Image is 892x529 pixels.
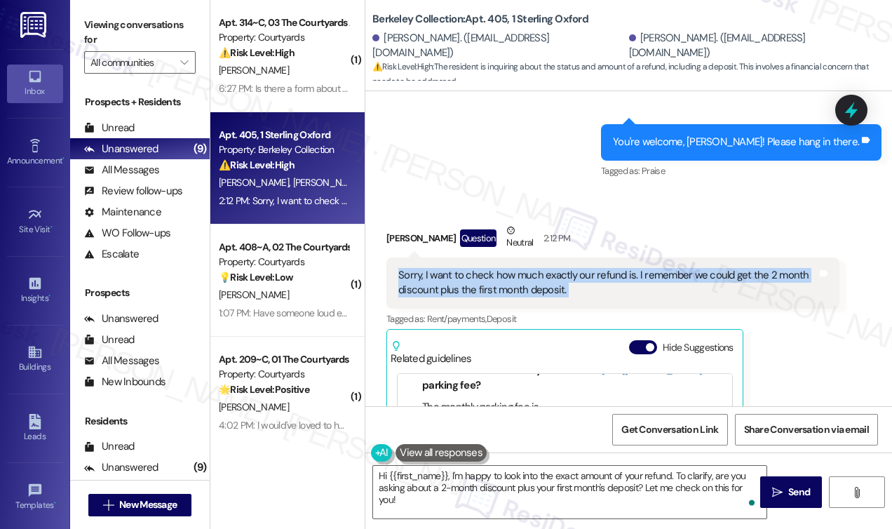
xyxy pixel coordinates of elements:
i:  [103,500,114,511]
span: [PERSON_NAME] [219,176,293,189]
div: 6:27 PM: Is there a form about reporting preexisting damages? [219,82,471,95]
div: Question [460,229,497,247]
span: : The resident is inquiring about the status and amount of a refund, including a deposit. This in... [372,60,892,90]
div: Related guidelines [391,340,472,366]
div: Apt. 405, 1 Sterling Oxford [219,128,349,142]
a: Site Visit • [7,203,63,241]
button: Get Conversation Link [612,414,727,446]
span: • [54,498,56,508]
button: Send [760,476,822,508]
button: Share Conversation via email [735,414,878,446]
div: Tagged as: [601,161,881,181]
div: Review follow-ups [84,184,182,199]
span: [PERSON_NAME] [219,288,289,301]
b: Berkeley Collection: Apt. 405, 1 Sterling Oxford [372,12,588,27]
div: All Messages [84,354,159,368]
div: [PERSON_NAME]. ([EMAIL_ADDRESS][DOMAIN_NAME]) [629,31,882,61]
div: Unanswered [84,142,158,156]
div: Property: Courtyards [219,367,349,382]
span: • [48,291,50,301]
div: Unread [84,121,135,135]
span: [PERSON_NAME] [219,64,289,76]
a: Insights • [7,272,63,309]
div: Sorry, I want to check how much exactly our refund is. I remember we could get the 2 month discou... [398,268,817,298]
strong: 💡 Risk Level: Low [219,271,293,283]
div: Unanswered [84,460,158,475]
span: Share Conversation via email [744,422,869,437]
div: Unanswered [84,312,158,326]
strong: ⚠️ Risk Level: High [219,159,295,171]
span: Send [788,485,810,500]
span: • [62,154,65,163]
div: [PERSON_NAME]. ([EMAIL_ADDRESS][DOMAIN_NAME]) [372,31,626,61]
div: 2:12 PM [540,231,570,246]
div: (9) [190,457,210,478]
div: All Messages [84,163,159,178]
div: Apt. 314~C, 03 The Courtyards Apartments [219,15,349,30]
div: (9) [190,138,210,160]
strong: ⚠️ Risk Level: High [219,46,295,59]
a: Templates • [7,478,63,516]
span: Praise [642,165,665,177]
i:  [180,57,188,68]
div: Tagged as: [386,309,839,329]
div: New Inbounds [84,375,165,389]
div: 4:02 PM: I would've loved to have been able to move in a bit earlier to have more time to adjust.... [219,419,759,431]
div: WO Follow-ups [84,226,170,241]
div: You're welcome, [PERSON_NAME]! Please hang in there. [613,135,859,149]
textarea: To enrich screen reader interactions, please activate Accessibility in Grammarly extension settings [373,466,766,518]
div: Property: Courtyards [219,30,349,45]
a: Inbox [7,65,63,102]
label: Hide Suggestions [663,340,734,355]
label: Viewing conversations for [84,14,196,51]
span: [PERSON_NAME] [293,176,363,189]
div: Unread [84,333,135,347]
div: 1:07 PM: Have someone loud enough to help direct traffic? [219,307,454,319]
span: Deposit [487,313,516,325]
li: The monthly parking fee is $230. [422,400,549,430]
div: Escalate [84,247,139,262]
a: Leads [7,410,63,448]
div: Residents [70,414,210,429]
div: Property: Courtyards [219,255,349,269]
div: Prospects [70,286,210,300]
button: New Message [88,494,192,516]
div: [PERSON_NAME] [386,223,839,257]
div: 2:12 PM: Sorry, I want to check how much exactly our refund is. I remember we could get the 2 mon... [219,194,780,207]
div: Prospects + Residents [70,95,210,109]
div: Property: Berkeley Collection [219,142,349,157]
a: Buildings [7,340,63,378]
img: ResiDesk Logo [20,12,49,38]
strong: 🌟 Risk Level: Positive [219,383,309,396]
span: Rent/payments , [427,313,487,325]
input: All communities [90,51,173,74]
span: New Message [119,497,177,512]
div: Apt. 408~A, 02 The Courtyards Apartments [219,240,349,255]
span: [PERSON_NAME] [219,401,289,413]
li: How much is the monthly parking fee? [422,363,549,393]
i:  [851,487,862,498]
strong: ⚠️ Risk Level: High [372,61,433,72]
i:  [772,487,783,498]
div: Apt. 209~C, 01 The Courtyards Apartments [219,352,349,367]
span: • [50,222,53,232]
span: Get Conversation Link [621,422,718,437]
div: Maintenance [84,205,161,220]
div: Unread [84,439,135,454]
div: Neutral [504,223,536,253]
